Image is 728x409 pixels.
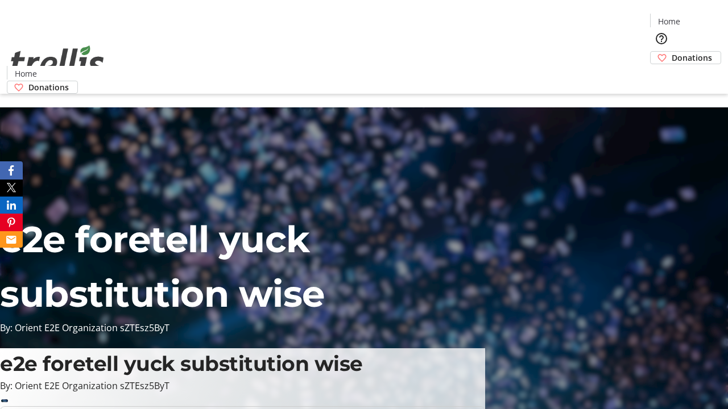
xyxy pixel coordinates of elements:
[15,68,37,80] span: Home
[7,68,44,80] a: Home
[650,64,673,87] button: Cart
[658,15,680,27] span: Home
[7,33,108,90] img: Orient E2E Organization sZTEsz5ByT's Logo
[651,15,687,27] a: Home
[650,27,673,50] button: Help
[7,81,78,94] a: Donations
[650,51,721,64] a: Donations
[672,52,712,64] span: Donations
[28,81,69,93] span: Donations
